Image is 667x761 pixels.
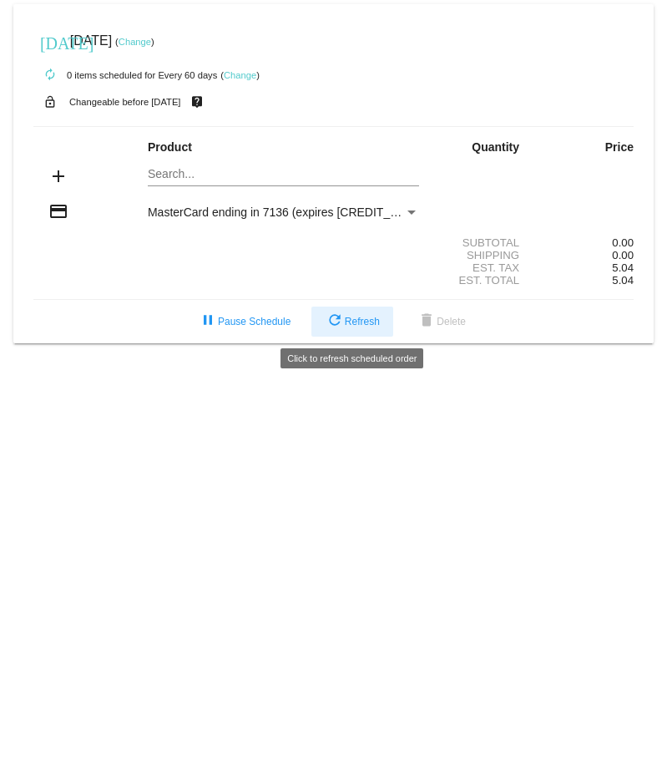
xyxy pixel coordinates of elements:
[311,307,393,337] button: Refresh
[417,316,466,327] span: Delete
[325,312,345,332] mat-icon: refresh
[612,261,634,274] span: 5.04
[533,236,634,249] div: 0.00
[433,261,533,274] div: Est. Tax
[184,307,304,337] button: Pause Schedule
[69,97,181,107] small: Changeable before [DATE]
[148,168,419,181] input: Search...
[612,274,634,287] span: 5.04
[48,201,68,221] mat-icon: credit_card
[40,91,60,113] mat-icon: lock_open
[119,37,151,47] a: Change
[198,312,218,332] mat-icon: pause
[220,70,260,80] small: ( )
[198,316,291,327] span: Pause Schedule
[417,312,437,332] mat-icon: delete
[148,205,419,219] mat-select: Payment Method
[325,316,380,327] span: Refresh
[33,70,217,80] small: 0 items scheduled for Every 60 days
[224,70,256,80] a: Change
[148,205,467,219] span: MasterCard ending in 7136 (expires [CREDIT_CARD_DATA])
[115,37,154,47] small: ( )
[433,249,533,261] div: Shipping
[48,166,68,186] mat-icon: add
[40,32,60,52] mat-icon: [DATE]
[433,274,533,287] div: Est. Total
[148,140,192,154] strong: Product
[605,140,634,154] strong: Price
[433,236,533,249] div: Subtotal
[403,307,479,337] button: Delete
[40,65,60,85] mat-icon: autorenew
[612,249,634,261] span: 0.00
[187,91,207,113] mat-icon: live_help
[472,140,519,154] strong: Quantity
